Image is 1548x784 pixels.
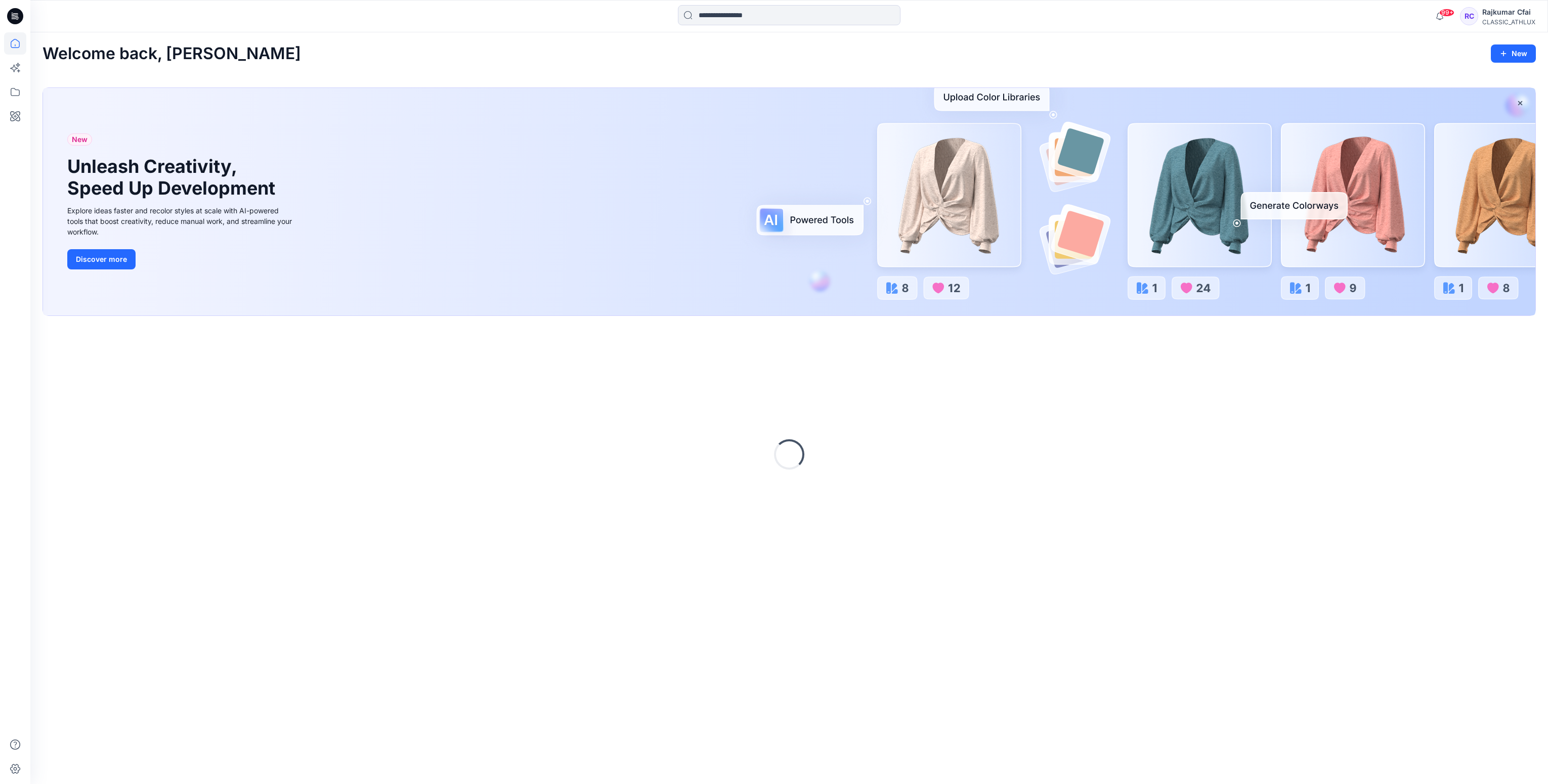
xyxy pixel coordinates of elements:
[67,156,280,199] h1: Unleash Creativity, Speed Up Development
[67,249,136,269] button: Discover more
[72,133,88,146] span: New
[42,44,301,63] h2: Welcome back, [PERSON_NAME]
[1439,9,1454,17] span: 99+
[1482,18,1535,26] div: CLASSIC_ATHLUX
[67,249,295,269] a: Discover more
[67,205,295,237] div: Explore ideas faster and recolor styles at scale with AI-powered tools that boost creativity, red...
[1482,6,1535,18] div: Rajkumar Cfai
[1460,7,1478,25] div: RC
[1491,44,1536,63] button: New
